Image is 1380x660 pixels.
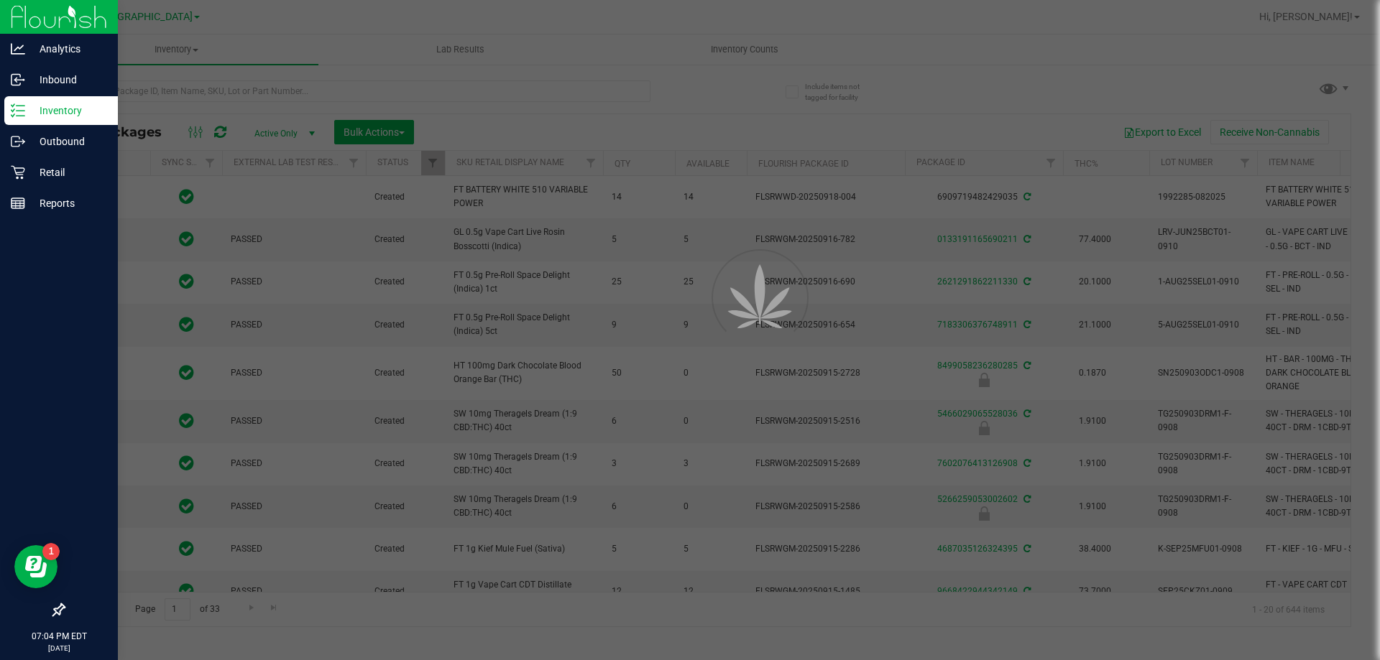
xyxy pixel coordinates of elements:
inline-svg: Inbound [11,73,25,87]
inline-svg: Retail [11,165,25,180]
iframe: Resource center [14,545,57,588]
p: Retail [25,164,111,181]
p: 07:04 PM EDT [6,630,111,643]
inline-svg: Outbound [11,134,25,149]
p: Analytics [25,40,111,57]
iframe: Resource center unread badge [42,543,60,560]
p: Outbound [25,133,111,150]
p: Reports [25,195,111,212]
inline-svg: Inventory [11,103,25,118]
p: Inventory [25,102,111,119]
p: Inbound [25,71,111,88]
inline-svg: Reports [11,196,25,210]
p: [DATE] [6,643,111,654]
inline-svg: Analytics [11,42,25,56]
